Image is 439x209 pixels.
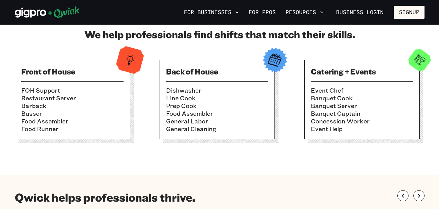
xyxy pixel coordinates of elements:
[166,94,268,102] li: Line Cook
[246,7,278,18] a: For Pros
[166,117,268,125] li: General Labor
[311,94,413,102] li: Banquet Cook
[283,7,326,18] button: Resources
[21,94,124,102] li: Restaurant Server
[394,6,425,19] button: Signup
[21,110,124,117] li: Busser
[166,102,268,110] li: Prep Cook
[311,102,413,110] li: Banquet Server
[311,86,413,94] li: Event Chef
[21,125,124,133] li: Food Runner
[21,86,124,94] li: FOH Support
[166,86,268,94] li: Dishwasher
[166,110,268,117] li: Food Assembler
[311,117,413,125] li: Concession Worker
[15,28,425,40] h2: We help professionals find shifts that match their skills.
[331,6,389,19] a: Business Login
[311,110,413,117] li: Banquet Captain
[181,7,241,18] button: For Businesses
[311,125,413,133] li: Event Help
[166,125,268,133] li: General Cleaning
[311,66,413,76] h3: Catering + Events
[21,102,124,110] li: Barback
[166,66,268,76] h3: Back of House
[21,66,124,76] h3: Front of House
[21,117,124,125] li: Food Assembler
[15,190,195,204] h1: Qwick helps professionals thrive.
